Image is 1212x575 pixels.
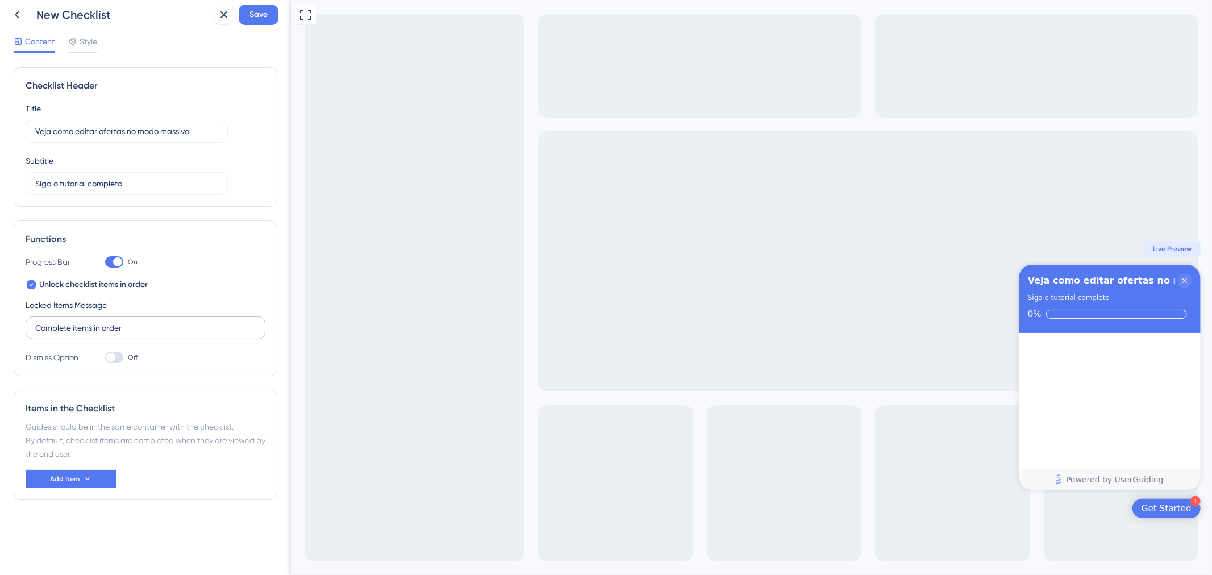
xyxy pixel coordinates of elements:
[26,255,82,269] div: Progress Bar
[728,333,910,468] div: Checklist items
[26,79,265,93] div: Checklist Header
[728,265,910,490] div: Checklist Container
[36,7,209,23] div: New Checklist
[775,473,873,486] span: Powered by UserGuiding
[737,274,956,287] div: Veja como editar ofertas no modo massivo
[728,469,910,490] div: Footer
[26,102,41,115] div: Title
[26,298,107,312] div: Locked Items Message
[35,125,218,137] input: Header 1
[26,232,265,246] div: Functions
[26,154,53,168] div: Subtitle
[842,499,910,518] div: Open Get Started checklist, remaining modules: 1
[887,274,901,287] div: Close Checklist
[39,278,148,291] span: Unlock checklist items in order
[851,503,901,514] div: Get Started
[737,292,819,303] div: Siga o tutorial completo
[239,5,278,25] button: Save
[737,309,751,319] div: 0%
[35,322,256,334] input: Type the value
[26,402,265,415] div: Items in the Checklist
[35,177,218,190] input: Header 2
[26,420,265,461] div: Guides should be in the same container with the checklist. By default, checklist items are comple...
[249,8,268,22] span: Save
[80,35,97,48] span: Style
[862,244,901,253] span: Live Preview
[128,353,138,362] span: Off
[26,351,82,364] div: Dismiss Option
[50,474,80,484] span: Add Item
[737,309,901,319] div: Checklist progress: 0%
[26,470,116,488] button: Add Item
[25,35,55,48] span: Content
[128,257,138,266] span: On
[899,496,910,506] div: 1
